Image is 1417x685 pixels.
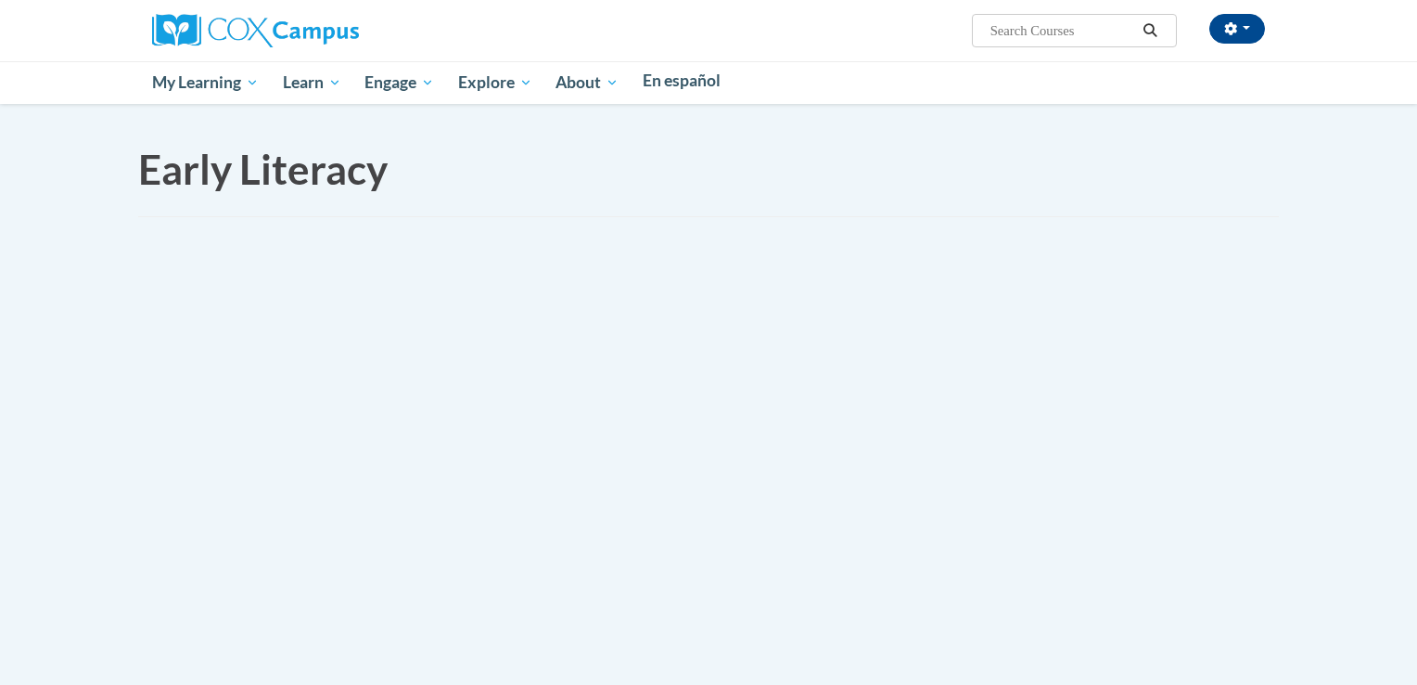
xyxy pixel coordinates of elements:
[643,71,721,90] span: En español
[138,145,388,193] span: Early Literacy
[1137,19,1165,42] button: Search
[1143,24,1159,38] i: 
[555,71,619,94] span: About
[152,71,259,94] span: My Learning
[544,61,632,104] a: About
[152,14,359,47] img: Cox Campus
[1209,14,1265,44] button: Account Settings
[989,19,1137,42] input: Search Courses
[140,61,271,104] a: My Learning
[271,61,353,104] a: Learn
[352,61,446,104] a: Engage
[631,61,733,100] a: En español
[283,71,341,94] span: Learn
[446,61,544,104] a: Explore
[124,61,1293,104] div: Main menu
[152,21,359,37] a: Cox Campus
[364,71,434,94] span: Engage
[458,71,532,94] span: Explore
